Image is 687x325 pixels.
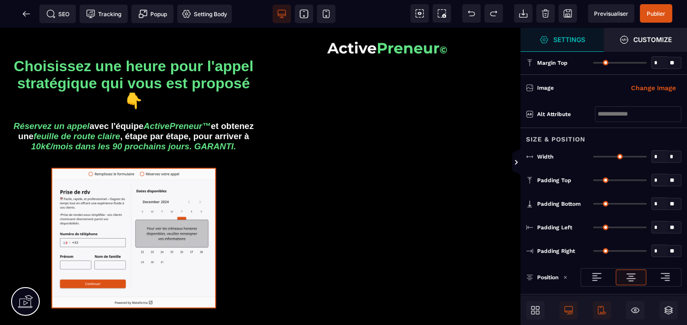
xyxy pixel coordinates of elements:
[537,83,609,92] div: Image
[327,14,447,26] img: 7b87ecaa6c95394209cf9458865daa2d_ActivePreneur%C2%A9.png
[591,271,602,282] img: loading
[143,93,211,104] i: ActivePreneur™
[537,59,568,67] span: Margin Top
[537,224,572,231] span: Padding Left
[537,153,553,160] span: Width
[626,301,644,319] span: Hide/Show Block
[520,28,604,52] span: Settings
[633,36,672,43] strong: Customize
[7,25,260,86] h1: Choisissez une heure pour l'appel stratégique qui vous est proposé 👇
[51,140,216,281] img: 09952155035f594fdb566f33720bf394_Capture_d%E2%80%99e%CC%81cran_2024-12-05_a%CC%80_16.47.36.png
[13,93,89,104] i: Réservez un appel
[604,28,687,52] span: Open Style Manager
[410,4,429,23] span: View components
[526,273,558,282] p: Position
[86,9,121,18] span: Tracking
[588,4,634,23] span: Preview
[520,128,687,145] div: Size & Position
[563,275,568,280] img: loading
[182,9,227,18] span: Setting Body
[34,104,120,114] i: feuille de route claire
[537,110,595,119] div: Alt attribute
[647,10,665,17] span: Publier
[31,114,236,124] i: 10k€/mois dans les 90 prochains jours. GARANTI.
[625,272,637,283] img: loading
[660,271,671,282] img: loading
[537,247,575,255] span: Padding Right
[433,4,451,23] span: Screenshot
[559,301,578,319] span: Desktop Only
[46,9,69,18] span: SEO
[526,301,545,319] span: Open Blocks
[659,301,678,319] span: Open Layers
[553,36,585,43] strong: Settings
[537,177,571,184] span: Padding Top
[593,301,611,319] span: Mobile Only
[138,9,167,18] span: Popup
[625,80,681,95] button: Change Image
[594,10,628,17] span: Previsualiser
[7,91,260,126] h3: avec l'équipe et obtenez une , étape par étape, pour arriver à
[537,200,581,208] span: Padding Bottom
